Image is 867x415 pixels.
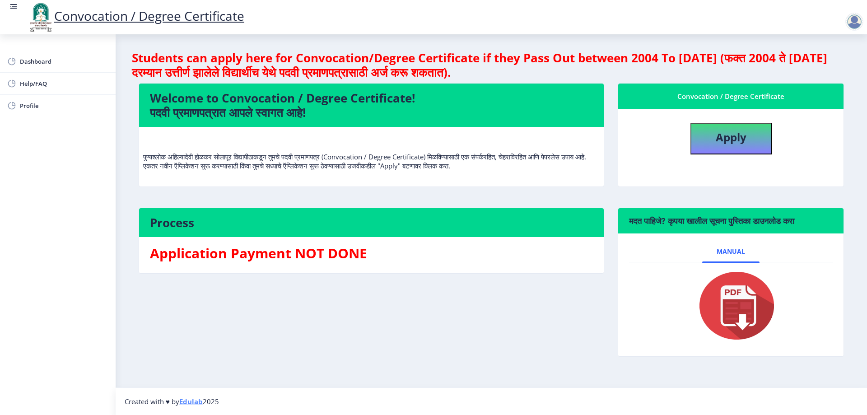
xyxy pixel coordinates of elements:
[20,78,108,89] span: Help/FAQ
[629,91,833,102] div: Convocation / Degree Certificate
[20,56,108,67] span: Dashboard
[132,51,851,79] h4: Students can apply here for Convocation/Degree Certificate if they Pass Out between 2004 To [DATE...
[150,91,593,120] h4: Welcome to Convocation / Degree Certificate! पदवी प्रमाणपत्रात आपले स्वागत आहे!
[702,241,760,262] a: Manual
[716,130,746,145] b: Apply
[27,7,244,24] a: Convocation / Degree Certificate
[125,397,219,406] span: Created with ♥ by 2025
[20,100,108,111] span: Profile
[143,134,600,170] p: पुण्यश्लोक अहिल्यादेवी होळकर सोलापूर विद्यापीठाकडून तुमचे पदवी प्रमाणपत्र (Convocation / Degree C...
[150,244,593,262] h3: Application Payment NOT DONE
[27,2,54,33] img: logo
[686,270,776,342] img: pdf.png
[629,215,833,226] h6: मदत पाहिजे? कृपया खालील सूचना पुस्तिका डाउनलोड करा
[179,397,203,406] a: Edulab
[690,123,772,154] button: Apply
[717,248,745,255] span: Manual
[150,215,593,230] h4: Process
